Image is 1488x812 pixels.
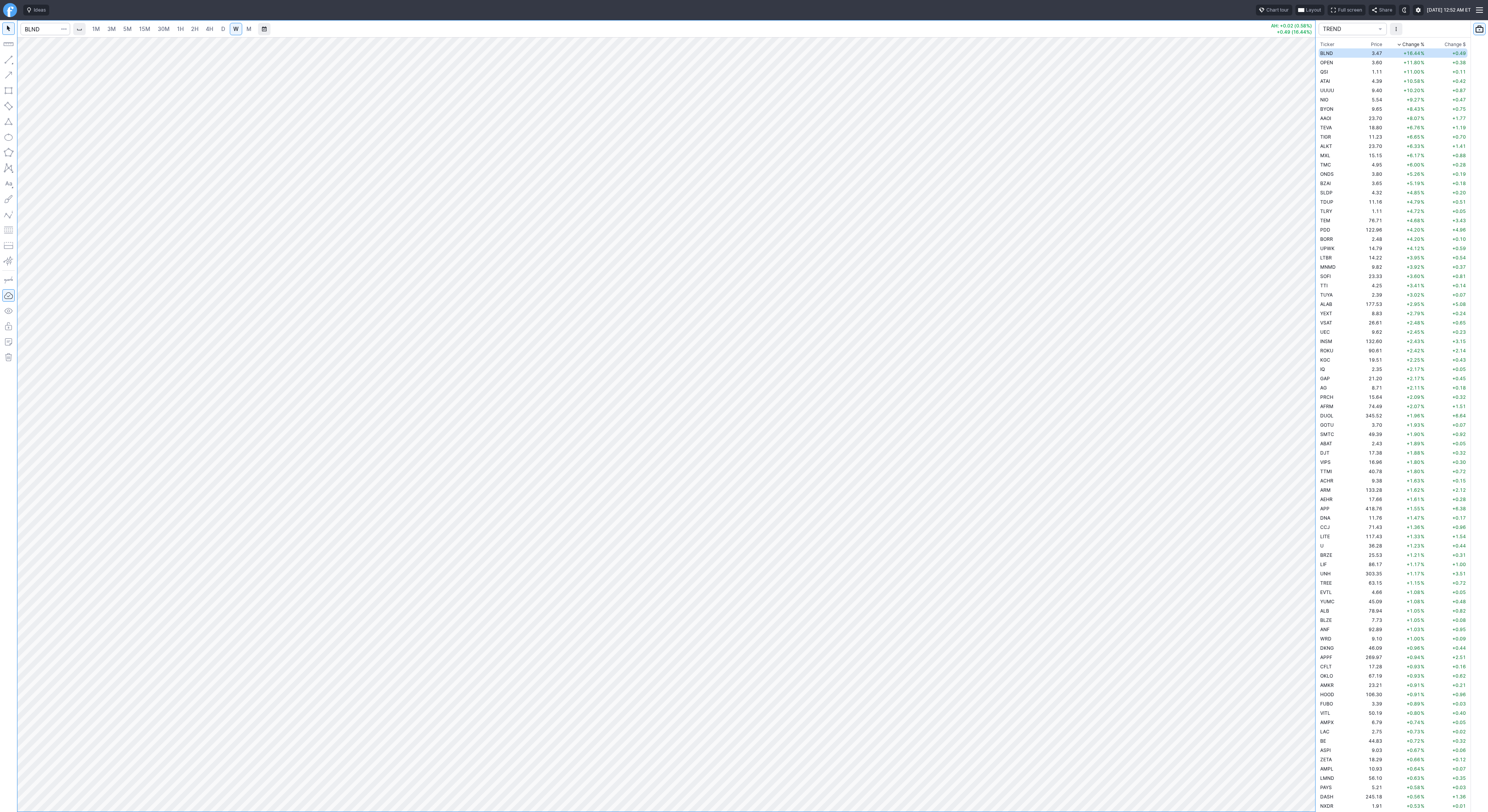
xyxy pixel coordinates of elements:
td: 9.65 [1350,104,1384,113]
span: DJT [1320,450,1330,456]
span: Ideas [34,6,46,14]
span: +16.44 [1404,50,1420,56]
button: Drawings Autosave: On [2,289,15,302]
span: +11.80 [1404,60,1420,65]
td: 76.71 [1350,216,1384,225]
a: 1M [89,23,103,35]
span: +3.60 [1407,273,1420,279]
span: Chart tour [1266,6,1289,14]
span: NIO [1320,97,1328,103]
span: +8.43 [1407,106,1420,112]
span: +2.79 [1407,311,1420,316]
td: 4.39 [1350,76,1384,86]
td: 23.33 [1350,271,1384,281]
a: M [243,23,255,35]
span: +0.18 [1452,180,1466,186]
button: Add note [2,336,15,348]
span: Change % [1402,41,1424,48]
span: +5.08 [1452,301,1466,307]
span: +0.45 [1452,376,1466,381]
span: +0.18 [1452,385,1466,391]
span: +8.07 [1407,115,1420,121]
span: QSI [1320,69,1328,75]
span: +0.59 [1452,245,1466,251]
td: 8.71 [1350,383,1384,392]
button: Layout [1295,5,1324,15]
span: TDUP [1320,199,1333,205]
span: MNMD [1320,264,1336,270]
span: +1.77 [1452,115,1466,121]
td: 9.62 [1350,327,1384,336]
span: % [1421,320,1424,326]
span: BZAI [1320,180,1331,186]
span: MXL [1320,153,1330,158]
div: Price [1371,41,1382,48]
span: % [1421,171,1424,177]
span: +0.23 [1452,329,1466,335]
span: BLND [1320,50,1333,56]
span: % [1421,329,1424,335]
span: % [1421,273,1424,279]
td: 3.80 [1350,169,1384,179]
button: Chart tour [1256,5,1292,15]
span: +10.58 [1404,78,1420,84]
span: % [1421,459,1424,465]
span: 5M [123,26,132,32]
span: % [1421,115,1424,121]
td: 40.78 [1350,467,1384,476]
td: 14.22 [1350,253,1384,262]
span: +0.07 [1452,292,1466,298]
span: [DATE] 12:52 AM ET [1427,6,1471,14]
span: +0.87 [1452,88,1466,93]
span: ONDS [1320,171,1334,177]
td: 11.16 [1350,197,1384,206]
button: Arrow [2,69,15,81]
span: TREND [1323,25,1375,33]
span: % [1421,357,1424,363]
td: 8.83 [1350,309,1384,318]
span: +3.41 [1407,283,1420,288]
td: 14.79 [1350,244,1384,253]
span: % [1421,190,1424,196]
td: 345.52 [1350,411,1384,420]
span: TLRY [1320,208,1332,214]
td: 21.20 [1350,374,1384,383]
span: +0.20 [1452,190,1466,196]
button: Lock drawings [2,320,15,333]
span: +0.38 [1452,60,1466,65]
span: % [1421,255,1424,261]
a: 5M [120,23,135,35]
span: ALKT [1320,143,1332,149]
a: Finviz.com [3,3,17,17]
span: +2.07 [1407,403,1420,409]
span: +4.85 [1407,190,1420,196]
span: +0.42 [1452,78,1466,84]
span: +0.14 [1452,283,1466,288]
span: +0.05 [1452,366,1466,372]
span: +6.33 [1407,143,1420,149]
span: OPEN [1320,60,1333,65]
span: BORR [1320,236,1333,242]
span: % [1421,236,1424,242]
span: % [1421,162,1424,168]
span: % [1421,301,1424,307]
td: 4.95 [1350,160,1384,169]
td: 9.82 [1350,262,1384,271]
button: Anchored VWAP [2,255,15,267]
span: +2.14 [1452,348,1466,354]
span: +9.27 [1407,97,1420,103]
span: +4.96 [1452,227,1466,233]
a: 2H [188,23,202,35]
a: 30M [154,23,173,35]
a: D [217,23,229,35]
button: XABCD [2,162,15,174]
td: 49.39 [1350,429,1384,439]
span: % [1421,366,1424,372]
button: Portfolio watchlist [1473,23,1486,35]
span: +0.37 [1452,264,1466,270]
span: AFRM [1320,403,1333,409]
span: % [1421,50,1424,56]
span: % [1421,292,1424,298]
span: +2.43 [1407,338,1420,344]
button: More [1390,23,1402,35]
